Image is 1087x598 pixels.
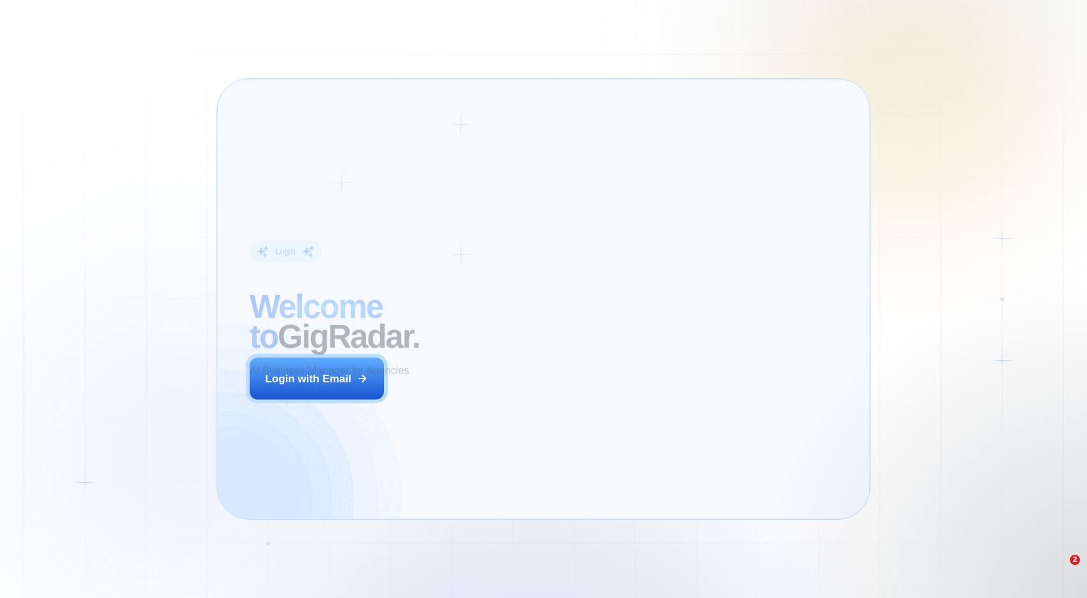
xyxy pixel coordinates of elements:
[275,246,295,256] div: Login
[250,363,409,377] p: AI Business Manager for Agencies
[250,358,384,400] button: Login with Email
[1044,555,1074,585] iframe: Intercom live chat
[250,292,497,352] h2: ‍ GigRadar.
[266,372,352,386] div: Login with Email
[250,288,383,354] span: Welcome to
[1070,555,1080,565] span: 2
